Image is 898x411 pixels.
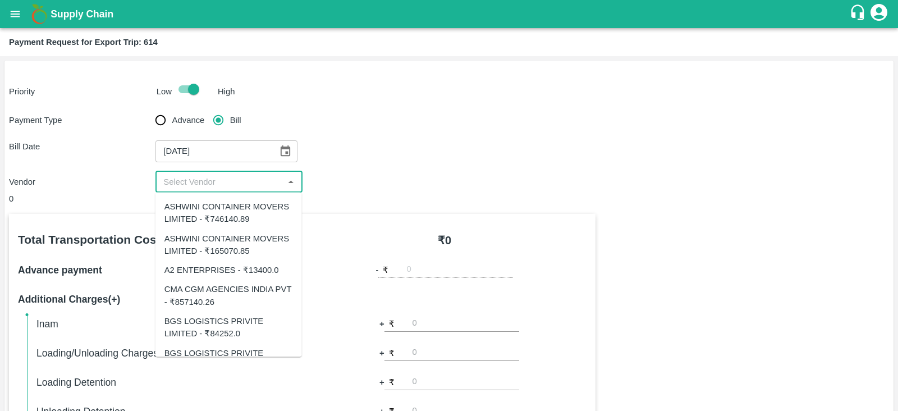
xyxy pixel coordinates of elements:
[36,375,311,390] h6: Loading Detention
[9,140,155,153] p: Bill Date
[869,2,889,26] div: account of current user
[164,264,279,276] div: A2 ENTERPRISES - ₹13400.0
[164,283,293,308] div: CMA CGM AGENCIES INDIA PVT - ₹857140.26
[157,85,172,98] p: Low
[438,234,451,246] b: ₹ 0
[379,347,384,359] b: +
[283,175,298,189] button: Close
[413,317,519,332] input: 0
[383,264,388,276] p: ₹
[36,316,311,332] h6: Inam
[9,38,158,47] b: Payment Request for Export Trip: 614
[18,233,161,246] b: Total Transportation Cost
[159,175,280,189] input: Select Vendor
[9,176,155,188] p: Vendor
[389,318,395,330] p: ₹
[9,114,155,126] p: Payment Type
[18,294,120,305] b: Additional Charges(+)
[51,8,113,20] b: Supply Chain
[18,264,102,276] b: Advance payment
[51,6,849,22] a: Supply Chain
[164,232,293,257] div: ASHWINI CONTAINER MOVERS LIMITED - ₹165070.85
[36,345,311,361] h6: Loading/Unloading Charges
[274,140,296,162] button: Choose date, selected date is Oct 7, 2025
[172,114,205,126] span: Advance
[9,193,595,205] div: 0
[379,318,384,330] b: +
[389,347,395,359] p: ₹
[28,3,51,25] img: logo
[9,85,152,98] p: Priority
[2,1,28,27] button: open drawer
[230,114,241,126] span: Bill
[406,263,513,278] input: 0
[164,200,293,226] div: ASHWINI CONTAINER MOVERS LIMITED - ₹746140.89
[164,346,293,372] div: BGS LOGISTICS PRIVITE LIMITED - ₹19824.0
[164,314,293,340] div: BGS LOGISTICS PRIVITE LIMITED - ₹84252.0
[413,375,519,390] input: 0
[218,85,235,98] p: High
[155,140,270,162] input: Bill Date
[413,346,519,361] input: 0
[379,376,384,389] b: +
[376,264,379,276] b: -
[389,376,395,389] p: ₹
[849,4,869,24] div: customer-support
